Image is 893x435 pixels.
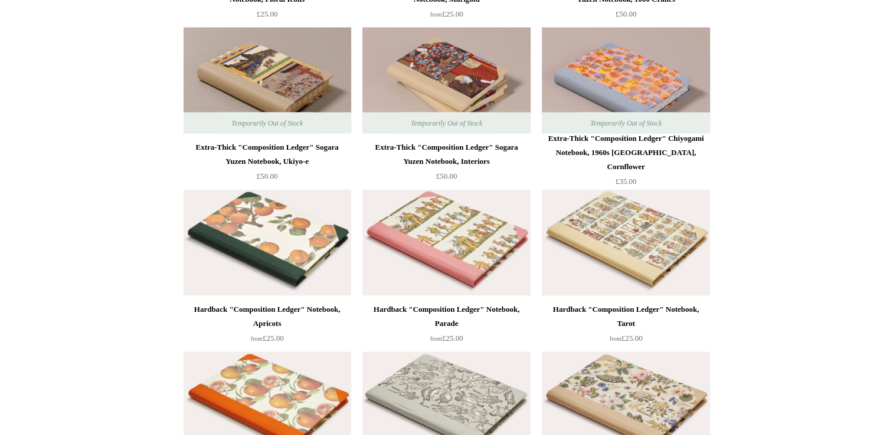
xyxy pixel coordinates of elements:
a: Extra-Thick "Composition Ledger" Sogara Yuzen Notebook, Ukiyo-e £50.00 [184,140,351,189]
span: £25.00 [430,334,463,342]
a: Hardback "Composition Ledger" Notebook, Tarot from£25.00 [542,302,709,351]
a: Extra-Thick "Composition Ledger" Chiyogami Notebook, 1960s [GEOGRAPHIC_DATA], Cornflower £35.00 [542,131,709,189]
span: from [430,335,442,342]
div: Hardback "Composition Ledger" Notebook, Apricots [187,302,348,331]
img: Hardback "Composition Ledger" Notebook, Apricots [184,190,351,296]
a: Hardback "Composition Ledger" Notebook, Parade from£25.00 [362,302,530,351]
a: Extra-Thick "Composition Ledger" Sogara Yuzen Notebook, Ukiyo-e Extra-Thick "Composition Ledger" ... [184,28,351,134]
a: Extra-Thick "Composition Ledger" Sogara Yuzen Notebook, Interiors Extra-Thick "Composition Ledger... [362,28,530,134]
img: Extra-Thick "Composition Ledger" Chiyogami Notebook, 1960s Japan, Cornflower [542,28,709,134]
span: £50.00 [257,172,278,180]
img: Extra-Thick "Composition Ledger" Sogara Yuzen Notebook, Interiors [362,28,530,134]
div: Hardback "Composition Ledger" Notebook, Tarot [545,302,706,331]
span: £50.00 [436,172,457,180]
a: Hardback "Composition Ledger" Notebook, Parade Hardback "Composition Ledger" Notebook, Parade [362,190,530,296]
span: £25.00 [430,9,463,18]
img: Hardback "Composition Ledger" Notebook, Tarot [542,190,709,296]
span: from [610,335,621,342]
span: £50.00 [616,9,637,18]
div: Extra-Thick "Composition Ledger" Sogara Yuzen Notebook, Interiors [365,140,527,169]
span: Temporarily Out of Stock [578,113,673,134]
span: £25.00 [610,334,643,342]
div: Extra-Thick "Composition Ledger" Sogara Yuzen Notebook, Ukiyo-e [187,140,348,169]
a: Hardback "Composition Ledger" Notebook, Apricots from£25.00 [184,302,351,351]
span: from [430,11,442,18]
span: £25.00 [257,9,278,18]
span: £35.00 [616,177,637,186]
span: Temporarily Out of Stock [399,113,494,134]
a: Extra-Thick "Composition Ledger" Chiyogami Notebook, 1960s Japan, Cornflower Extra-Thick "Composi... [542,28,709,134]
a: Hardback "Composition Ledger" Notebook, Tarot Hardback "Composition Ledger" Notebook, Tarot [542,190,709,296]
a: Hardback "Composition Ledger" Notebook, Apricots Hardback "Composition Ledger" Notebook, Apricots [184,190,351,296]
div: Extra-Thick "Composition Ledger" Chiyogami Notebook, 1960s [GEOGRAPHIC_DATA], Cornflower [545,131,706,174]
span: Temporarily Out of Stock [220,113,315,134]
img: Extra-Thick "Composition Ledger" Sogara Yuzen Notebook, Ukiyo-e [184,28,351,134]
div: Hardback "Composition Ledger" Notebook, Parade [365,302,527,331]
img: Hardback "Composition Ledger" Notebook, Parade [362,190,530,296]
span: £25.00 [251,334,284,342]
a: Extra-Thick "Composition Ledger" Sogara Yuzen Notebook, Interiors £50.00 [362,140,530,189]
span: from [251,335,263,342]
